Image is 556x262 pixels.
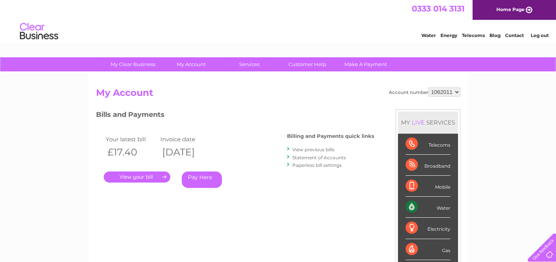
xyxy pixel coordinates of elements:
[406,134,450,155] div: Telecoms
[406,176,450,197] div: Mobile
[158,134,214,144] td: Invoice date
[406,155,450,176] div: Broadband
[104,144,159,160] th: £17.40
[410,119,426,126] div: LIVE
[334,57,397,71] a: Make A Payment
[489,32,501,38] a: Blog
[287,133,374,139] h4: Billing and Payments quick links
[531,32,549,38] a: Log out
[398,112,458,133] div: MY SERVICES
[20,20,59,43] img: logo.png
[158,144,214,160] th: [DATE]
[101,57,165,71] a: My Clear Business
[406,239,450,260] div: Gas
[505,32,524,38] a: Contact
[98,4,459,37] div: Clear Business is a trading name of Verastar Limited (registered in [GEOGRAPHIC_DATA] No. 3667643...
[96,109,374,123] h3: Bills and Payments
[421,32,436,38] a: Water
[406,218,450,239] div: Electricity
[292,147,334,152] a: View previous bills
[406,197,450,218] div: Water
[104,134,159,144] td: Your latest bill
[96,87,460,102] h2: My Account
[182,171,222,188] a: Pay Here
[218,57,281,71] a: Services
[104,171,170,183] a: .
[276,57,339,71] a: Customer Help
[160,57,223,71] a: My Account
[292,162,342,168] a: Paperless bill settings
[412,4,465,13] a: 0333 014 3131
[462,32,485,38] a: Telecoms
[389,87,460,97] div: Account number
[292,155,346,160] a: Statement of Accounts
[440,32,457,38] a: Energy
